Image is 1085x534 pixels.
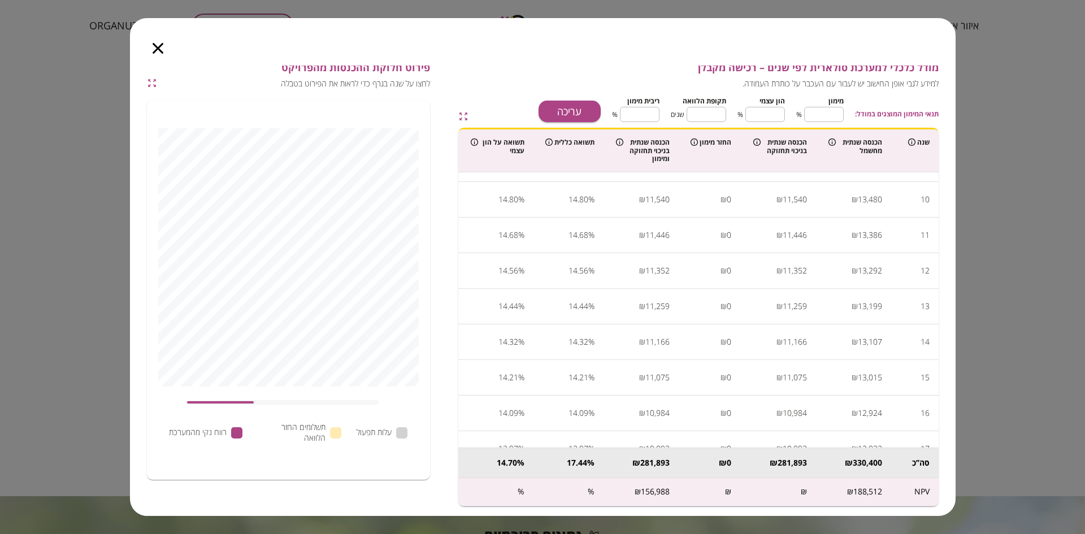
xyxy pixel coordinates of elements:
[725,487,731,497] div: ₪
[858,262,882,279] div: 13,292
[645,369,670,386] div: 11,075
[567,457,587,468] div: 17.44
[357,427,392,438] span: עלות תפעול
[688,138,731,146] div: החזר מימון
[721,405,727,422] div: ₪
[721,191,727,208] div: ₪
[852,191,858,208] div: ₪
[727,191,731,208] div: 0
[776,333,783,350] div: ₪
[482,79,939,89] span: למידע לגבי אופן החישוב יש לעבור עם העכבר על כותרת העמודה.
[518,487,524,497] div: %
[568,369,588,386] div: 14.21
[671,109,684,120] span: שנים
[776,369,783,386] div: ₪
[921,227,930,244] div: 11
[645,440,670,457] div: 10,893
[518,227,524,244] div: %
[858,369,882,386] div: 13,015
[776,298,783,315] div: ₪
[498,369,518,386] div: 14.21
[517,457,524,468] div: %
[828,138,882,155] div: הכנסה שנתית מחשמל
[588,487,594,497] div: %
[776,262,783,279] div: ₪
[853,457,882,468] div: 330,400
[568,440,588,457] div: 13.97
[858,440,882,457] div: 12,833
[801,487,807,497] div: ₪
[588,191,594,208] div: %
[921,298,930,315] div: 13
[727,333,731,350] div: 0
[853,487,882,497] div: 188,512
[612,109,618,120] span: %
[727,262,731,279] div: 0
[627,96,659,106] span: ריבית מימון
[645,298,670,315] div: 11,259
[568,333,588,350] div: 14.32
[921,191,930,208] div: 10
[639,262,645,279] div: ₪
[258,422,325,443] span: תשלומים החזר הלוואה
[587,457,594,468] div: %
[169,427,227,438] span: רווח נקי מהמערכת
[641,487,670,497] div: 156,988
[498,262,518,279] div: 14.56
[900,457,930,468] div: סה’’כ
[858,227,882,244] div: 13,386
[588,405,594,422] div: %
[498,191,518,208] div: 14.80
[727,405,731,422] div: 0
[858,298,882,315] div: 13,199
[645,405,670,422] div: 10,984
[721,262,727,279] div: ₪
[770,457,778,468] div: ₪
[518,405,524,422] div: %
[852,440,858,457] div: ₪
[858,333,882,350] div: 13,107
[783,405,807,422] div: 10,984
[721,333,727,350] div: ₪
[776,405,783,422] div: ₪
[542,138,595,146] div: תשואה כללית
[683,96,726,106] span: תקופת הלוואה
[498,440,518,457] div: 13.97
[796,109,802,120] span: %
[847,487,853,497] div: ₪
[635,487,641,497] div: ₪
[858,405,882,422] div: 12,924
[471,138,524,155] div: תשואה על הון עצמי
[588,227,594,244] div: %
[783,369,807,386] div: 11,075
[518,333,524,350] div: %
[588,440,594,457] div: %
[518,298,524,315] div: %
[518,440,524,457] div: %
[588,298,594,315] div: %
[645,191,670,208] div: 11,540
[852,262,858,279] div: ₪
[568,262,588,279] div: 14.56
[639,440,645,457] div: ₪
[518,369,524,386] div: %
[783,262,807,279] div: 11,352
[639,405,645,422] div: ₪
[645,227,670,244] div: 11,446
[639,369,645,386] div: ₪
[161,62,430,74] span: פירוט חלוקת ההכנסות מהפרויקט
[161,79,430,89] span: לחצו על שנה בגרף כדי לראות את הפירוט בטבלה
[921,369,930,386] div: 15
[640,457,670,468] div: 281,893
[921,405,930,422] div: 16
[518,262,524,279] div: %
[921,440,930,457] div: 17
[639,333,645,350] div: ₪
[721,440,727,457] div: ₪
[828,96,844,106] span: מימון
[727,227,731,244] div: 0
[759,96,785,106] span: הון עצמי
[568,298,588,315] div: 14.44
[753,138,807,155] div: הכנסה שנתית בניכוי תחזוקה
[539,101,601,122] button: עריכה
